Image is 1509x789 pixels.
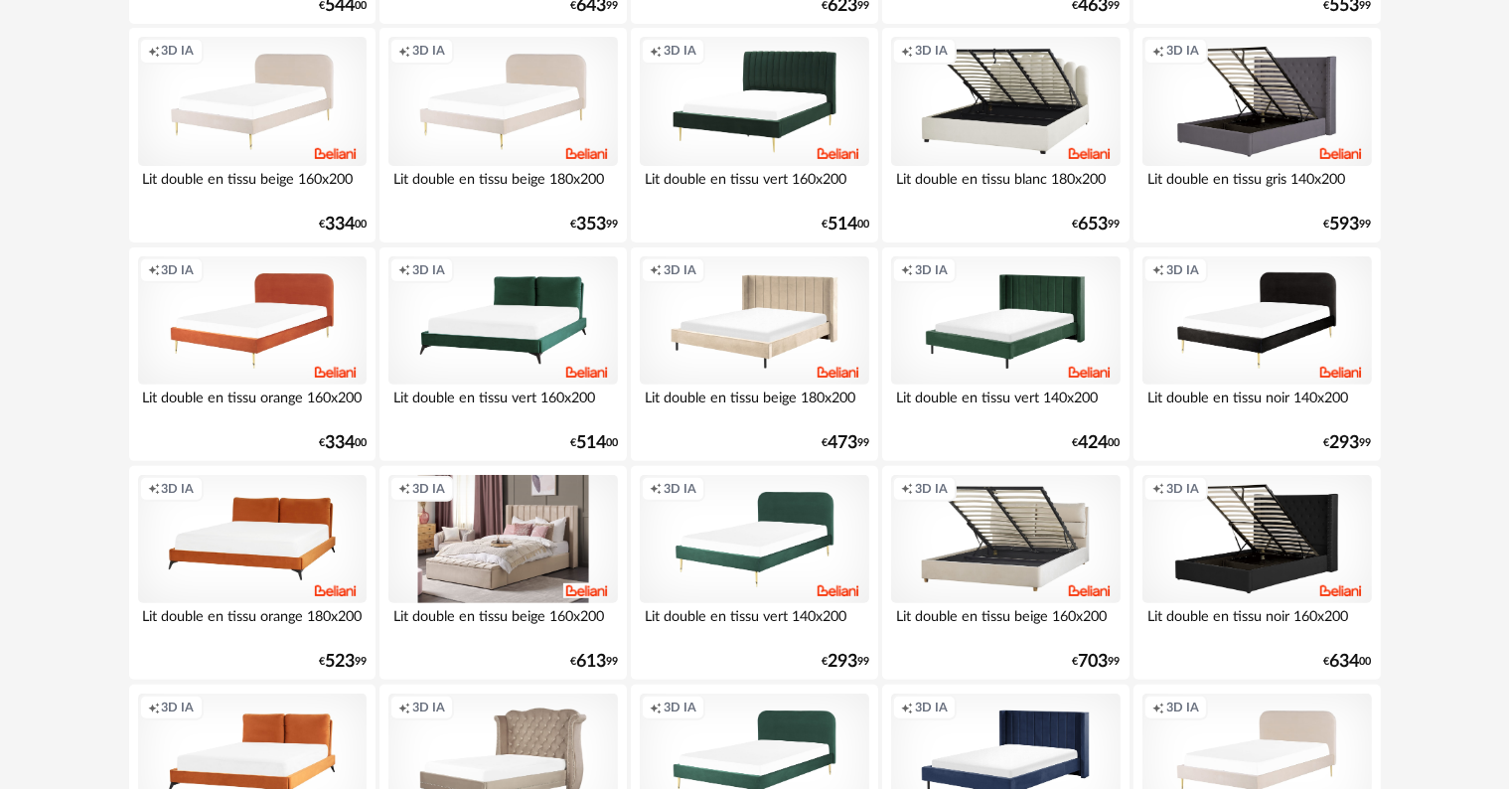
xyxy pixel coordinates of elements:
[650,262,662,278] span: Creation icon
[570,436,618,450] div: € 00
[1152,43,1164,59] span: Creation icon
[148,262,160,278] span: Creation icon
[1152,700,1164,715] span: Creation icon
[631,247,877,462] a: Creation icon 3D IA Lit double en tissu beige 180x200 €47399
[1166,700,1199,715] span: 3D IA
[882,466,1129,681] a: Creation icon 3D IA Lit double en tissu beige 160x200 €70399
[576,655,606,669] span: 613
[379,466,626,681] a: Creation icon 3D IA Lit double en tissu beige 160x200 €61399
[664,262,696,278] span: 3D IA
[138,166,367,206] div: Lit double en tissu beige 160x200
[664,700,696,715] span: 3D IA
[319,436,367,450] div: € 00
[319,655,367,669] div: € 99
[915,262,948,278] span: 3D IA
[570,218,618,232] div: € 99
[398,481,410,497] span: Creation icon
[576,436,606,450] span: 514
[640,603,868,643] div: Lit double en tissu vert 140x200
[901,700,913,715] span: Creation icon
[822,218,869,232] div: € 00
[1133,28,1380,242] a: Creation icon 3D IA Lit double en tissu gris 140x200 €59399
[1166,262,1199,278] span: 3D IA
[148,43,160,59] span: Creation icon
[398,262,410,278] span: Creation icon
[138,385,367,424] div: Lit double en tissu orange 160x200
[412,481,445,497] span: 3D IA
[828,655,857,669] span: 293
[576,218,606,232] span: 353
[129,28,376,242] a: Creation icon 3D IA Lit double en tissu beige 160x200 €33400
[1073,218,1121,232] div: € 99
[412,700,445,715] span: 3D IA
[882,247,1129,462] a: Creation icon 3D IA Lit double en tissu vert 140x200 €42400
[650,481,662,497] span: Creation icon
[882,28,1129,242] a: Creation icon 3D IA Lit double en tissu blanc 180x200 €65399
[1330,218,1360,232] span: 593
[162,262,195,278] span: 3D IA
[325,436,355,450] span: 334
[901,481,913,497] span: Creation icon
[915,700,948,715] span: 3D IA
[901,262,913,278] span: Creation icon
[1142,385,1371,424] div: Lit double en tissu noir 140x200
[162,481,195,497] span: 3D IA
[1142,166,1371,206] div: Lit double en tissu gris 140x200
[1166,481,1199,497] span: 3D IA
[1142,603,1371,643] div: Lit double en tissu noir 160x200
[1133,247,1380,462] a: Creation icon 3D IA Lit double en tissu noir 140x200 €29399
[891,166,1120,206] div: Lit double en tissu blanc 180x200
[388,166,617,206] div: Lit double en tissu beige 180x200
[319,218,367,232] div: € 00
[412,262,445,278] span: 3D IA
[1330,436,1360,450] span: 293
[901,43,913,59] span: Creation icon
[570,655,618,669] div: € 99
[1324,218,1372,232] div: € 99
[162,700,195,715] span: 3D IA
[162,43,195,59] span: 3D IA
[822,436,869,450] div: € 99
[1079,655,1109,669] span: 703
[379,28,626,242] a: Creation icon 3D IA Lit double en tissu beige 180x200 €35399
[398,43,410,59] span: Creation icon
[640,166,868,206] div: Lit double en tissu vert 160x200
[664,481,696,497] span: 3D IA
[325,655,355,669] span: 523
[1324,655,1372,669] div: € 00
[915,43,948,59] span: 3D IA
[631,28,877,242] a: Creation icon 3D IA Lit double en tissu vert 160x200 €51400
[1330,655,1360,669] span: 634
[129,466,376,681] a: Creation icon 3D IA Lit double en tissu orange 180x200 €52399
[148,700,160,715] span: Creation icon
[412,43,445,59] span: 3D IA
[828,218,857,232] span: 514
[915,481,948,497] span: 3D IA
[1166,43,1199,59] span: 3D IA
[388,385,617,424] div: Lit double en tissu vert 160x200
[398,700,410,715] span: Creation icon
[640,385,868,424] div: Lit double en tissu beige 180x200
[1324,436,1372,450] div: € 99
[1073,655,1121,669] div: € 99
[650,700,662,715] span: Creation icon
[129,247,376,462] a: Creation icon 3D IA Lit double en tissu orange 160x200 €33400
[138,603,367,643] div: Lit double en tissu orange 180x200
[1079,218,1109,232] span: 653
[388,603,617,643] div: Lit double en tissu beige 160x200
[1133,466,1380,681] a: Creation icon 3D IA Lit double en tissu noir 160x200 €63400
[822,655,869,669] div: € 99
[379,247,626,462] a: Creation icon 3D IA Lit double en tissu vert 160x200 €51400
[664,43,696,59] span: 3D IA
[1152,262,1164,278] span: Creation icon
[1073,436,1121,450] div: € 00
[1152,481,1164,497] span: Creation icon
[891,385,1120,424] div: Lit double en tissu vert 140x200
[828,436,857,450] span: 473
[891,603,1120,643] div: Lit double en tissu beige 160x200
[631,466,877,681] a: Creation icon 3D IA Lit double en tissu vert 140x200 €29399
[650,43,662,59] span: Creation icon
[148,481,160,497] span: Creation icon
[1079,436,1109,450] span: 424
[325,218,355,232] span: 334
